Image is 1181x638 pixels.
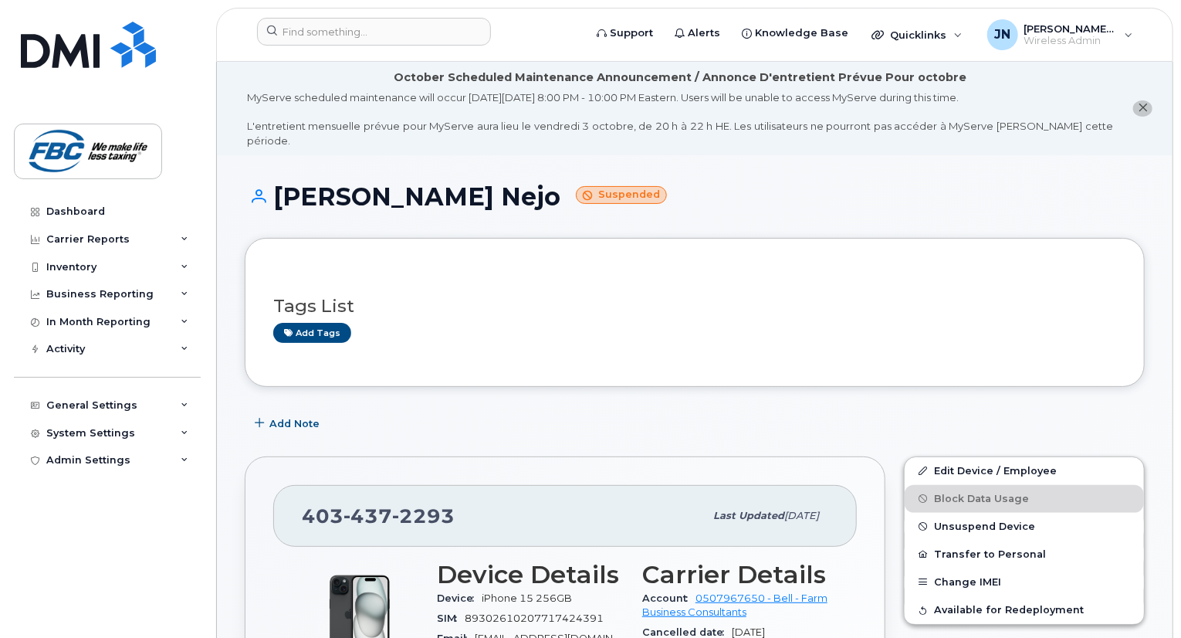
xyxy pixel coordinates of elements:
button: close notification [1133,100,1152,117]
div: October Scheduled Maintenance Announcement / Annonce D'entretient Prévue Pour octobre [394,70,966,86]
span: SIM [437,613,465,624]
button: Change IMEI [905,568,1144,596]
button: Transfer to Personal [905,541,1144,568]
span: Last updated [713,510,784,521]
h3: Carrier Details [642,561,829,589]
div: MyServe scheduled maintenance will occur [DATE][DATE] 8:00 PM - 10:00 PM Eastern. Users will be u... [247,90,1113,148]
span: 437 [343,504,392,528]
h3: Device Details [437,561,624,589]
span: Device [437,592,482,604]
span: Account [642,592,695,604]
a: 0507967650 - Bell - Farm Business Consultants [642,592,827,618]
h3: Tags List [273,297,1116,316]
span: Cancelled date [642,626,732,638]
a: Edit Device / Employee [905,457,1144,485]
span: 403 [302,504,455,528]
span: Unsuspend Device [934,521,1035,532]
button: Available for Redeployment [905,596,1144,624]
span: 89302610207717424391 [465,613,604,624]
span: [DATE] [732,626,765,638]
span: 2293 [392,504,455,528]
span: Available for Redeployment [934,605,1084,616]
span: [DATE] [784,510,819,521]
button: Add Note [245,410,333,438]
a: Add tags [273,323,351,342]
span: Add Note [269,416,320,431]
button: Block Data Usage [905,485,1144,513]
button: Unsuspend Device [905,513,1144,541]
h1: [PERSON_NAME] Nejo [245,183,1145,210]
span: iPhone 15 256GB [482,592,572,604]
small: Suspended [576,186,667,204]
